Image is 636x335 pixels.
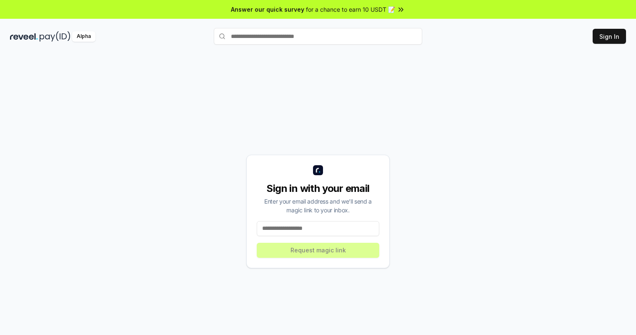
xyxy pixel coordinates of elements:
button: Sign In [593,29,626,44]
span: for a chance to earn 10 USDT 📝 [306,5,395,14]
span: Answer our quick survey [231,5,304,14]
img: pay_id [40,31,70,42]
img: reveel_dark [10,31,38,42]
div: Alpha [72,31,95,42]
img: logo_small [313,165,323,175]
div: Enter your email address and we’ll send a magic link to your inbox. [257,197,379,214]
div: Sign in with your email [257,182,379,195]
